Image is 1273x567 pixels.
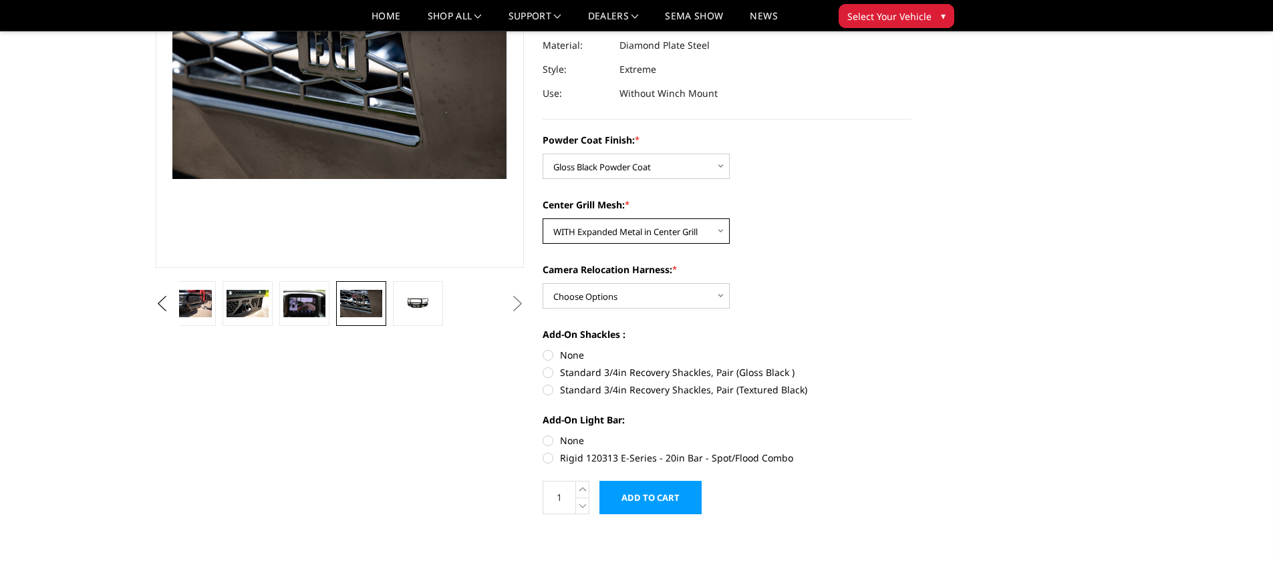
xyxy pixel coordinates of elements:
label: Standard 3/4in Recovery Shackles, Pair (Textured Black) [543,383,911,397]
label: Add-On Shackles : [543,327,911,341]
label: Standard 3/4in Recovery Shackles, Pair (Gloss Black ) [543,365,911,379]
dd: Extreme [619,57,656,81]
dt: Material: [543,33,609,57]
span: ▾ [941,9,946,23]
dd: Without Winch Mount [619,81,718,106]
label: None [543,348,911,362]
dt: Use: [543,81,609,106]
a: Dealers [588,11,639,31]
label: Camera Relocation Harness: [543,262,911,276]
button: Next [507,294,527,314]
a: shop all [428,11,482,31]
img: 2020-2023 GMC Sierra 2500-3500 - FT Series - Extreme Front Bumper [397,294,439,314]
img: 2020-2023 GMC Sierra 2500-3500 - FT Series - Extreme Front Bumper [340,290,382,318]
a: Support [509,11,561,31]
button: Select Your Vehicle [839,4,954,28]
dd: Diamond Plate Steel [619,33,710,57]
img: 2020-2023 GMC Sierra 2500-3500 - FT Series - Extreme Front Bumper [227,290,269,318]
label: Center Grill Mesh: [543,198,911,212]
img: Clear View Camera: Relocate your front camera and keep the functionality completely. [283,290,325,318]
img: 2020-2023 GMC Sierra 2500-3500 - FT Series - Extreme Front Bumper [170,290,212,318]
label: Powder Coat Finish: [543,133,911,147]
label: Add-On Light Bar: [543,413,911,427]
label: Rigid 120313 E-Series - 20in Bar - Spot/Flood Combo [543,451,911,465]
dt: Style: [543,57,609,81]
input: Add to Cart [599,481,702,514]
a: SEMA Show [665,11,723,31]
a: Home [372,11,400,31]
a: News [750,11,777,31]
span: Select Your Vehicle [847,9,932,23]
label: None [543,433,911,447]
iframe: Chat Widget [1206,503,1273,567]
button: Previous [152,294,172,314]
